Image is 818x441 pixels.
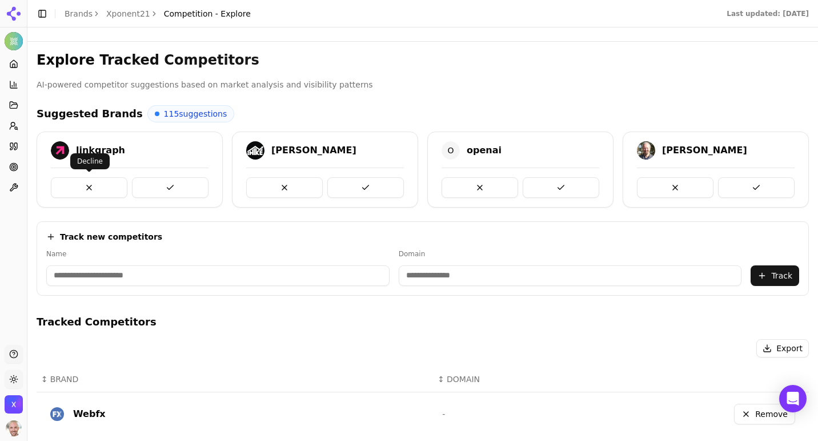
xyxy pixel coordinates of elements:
[447,374,480,385] span: DOMAIN
[442,141,460,160] span: O
[246,141,264,160] img: hike seo
[662,144,747,157] div: [PERSON_NAME]
[65,8,251,19] nav: breadcrumb
[164,8,251,19] span: Competition - Explore
[6,420,22,436] button: Open user button
[51,141,69,160] img: linkgraph
[77,157,103,166] p: Decline
[271,144,356,157] div: [PERSON_NAME]
[60,231,162,243] h4: Track new competitors
[637,141,655,160] img: eric enge
[5,395,23,414] button: Open organization switcher
[5,395,23,414] img: Xponent21 Inc
[50,374,79,385] span: BRAND
[6,420,22,436] img: Will Melton
[46,249,390,259] label: Name
[37,367,433,392] th: BRAND
[756,339,809,357] button: Export
[734,404,795,424] button: Remove
[399,249,742,259] label: Domain
[779,385,807,412] div: Open Intercom Messenger
[37,106,143,122] h4: Suggested Brands
[50,407,64,421] img: WebFX
[65,9,93,18] a: Brands
[467,144,502,157] div: openai
[751,265,799,286] button: Track
[5,32,23,50] img: Xponent21
[76,144,125,157] div: linkgraph
[164,108,227,120] span: 115 suggestions
[37,314,809,330] h4: Tracked Competitors
[37,78,809,92] p: AI-powered competitor suggestions based on market analysis and visibility patterns
[5,32,23,50] button: Current brand: Xponent21
[727,9,809,18] div: Last updated: [DATE]
[433,367,600,392] th: DOMAIN
[73,407,106,421] div: Webfx
[37,51,809,69] h3: Explore Tracked Competitors
[442,410,445,419] span: -
[106,8,150,19] a: Xponent21
[41,374,428,385] div: ↕BRAND
[438,374,595,385] div: ↕DOMAIN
